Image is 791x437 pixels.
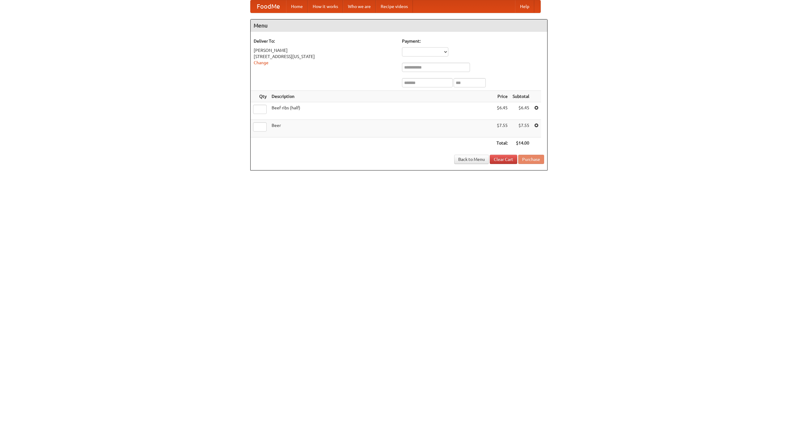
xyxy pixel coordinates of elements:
button: Purchase [518,155,544,164]
th: Total: [494,137,510,149]
td: $7.55 [510,120,532,137]
td: $6.45 [510,102,532,120]
th: Qty [251,91,269,102]
th: Description [269,91,494,102]
th: Subtotal [510,91,532,102]
h5: Deliver To: [254,38,396,44]
a: Recipe videos [376,0,413,13]
div: [PERSON_NAME] [254,47,396,53]
a: Back to Menu [454,155,489,164]
a: How it works [308,0,343,13]
th: Price [494,91,510,102]
a: Clear Cart [490,155,517,164]
h4: Menu [251,19,547,32]
h5: Payment: [402,38,544,44]
a: Home [286,0,308,13]
td: $6.45 [494,102,510,120]
div: [STREET_ADDRESS][US_STATE] [254,53,396,60]
td: Beef ribs (half) [269,102,494,120]
th: $14.00 [510,137,532,149]
a: Help [515,0,534,13]
td: $7.55 [494,120,510,137]
a: FoodMe [251,0,286,13]
a: Who we are [343,0,376,13]
td: Beer [269,120,494,137]
a: Change [254,60,269,65]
